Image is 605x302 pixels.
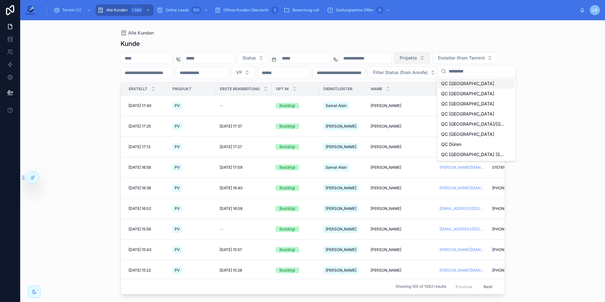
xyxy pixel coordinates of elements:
[175,144,180,149] span: PV
[323,204,363,214] a: [PERSON_NAME]
[371,268,432,273] a: [PERSON_NAME]
[441,121,504,127] span: QC [GEOGRAPHIC_DATA]/[GEOGRAPHIC_DATA]
[276,86,289,91] span: Opt In
[323,224,363,234] a: [PERSON_NAME]
[440,268,484,273] a: [PERSON_NAME][EMAIL_ADDRESS][PERSON_NAME][DOMAIN_NAME]
[175,124,180,129] span: PV
[441,80,494,87] span: QC [GEOGRAPHIC_DATA]
[323,183,363,193] a: [PERSON_NAME]
[220,247,268,252] a: [DATE] 15:57
[492,247,526,252] span: [PHONE_NUMBER]
[172,183,212,193] a: PV
[371,247,401,252] span: [PERSON_NAME]
[128,206,151,211] span: [DATE] 16:02
[326,144,356,149] span: [PERSON_NAME]
[376,6,384,14] div: 0
[128,186,165,191] a: [DATE] 16:38
[323,245,363,255] a: [PERSON_NAME]
[175,268,180,273] span: PV
[276,144,315,150] a: Bestätigt
[165,8,189,13] span: Online Leads
[441,101,494,107] span: QC [GEOGRAPHIC_DATA]
[128,144,150,149] span: [DATE] 17:13
[440,165,484,170] a: [PERSON_NAME][EMAIL_ADDRESS][PERSON_NAME][DOMAIN_NAME]
[336,8,373,13] span: Stellungnahme Offen
[441,141,461,148] span: QC Düren
[220,206,242,211] span: [DATE] 16:08
[175,103,180,108] span: PV
[326,206,356,211] span: [PERSON_NAME]
[326,227,356,232] span: [PERSON_NAME]
[279,206,295,211] div: Bestätigt
[433,52,498,64] button: Select Button
[220,186,268,191] a: [DATE] 16:40
[25,5,35,15] img: App logo
[129,86,147,91] span: Erstellt
[279,144,295,150] div: Bestätigt
[220,268,242,273] span: [DATE] 15:28
[371,124,432,129] a: [PERSON_NAME]
[128,206,165,211] a: [DATE] 16:02
[279,185,295,191] div: Bestätigt
[440,227,484,232] a: [EMAIL_ADDRESS][DOMAIN_NAME]
[492,227,532,232] a: [PHONE_NUMBER]
[237,52,269,64] button: Select Button
[282,4,324,16] a: Bewertung call
[41,3,580,17] div: scrollable content
[371,165,401,170] span: [PERSON_NAME]
[371,227,401,232] span: [PERSON_NAME]
[441,111,494,117] span: QC [GEOGRAPHIC_DATA]
[326,124,356,129] span: [PERSON_NAME]
[220,247,242,252] span: [DATE] 15:57
[371,144,432,149] a: [PERSON_NAME]
[155,4,211,16] a: Online Leads105
[220,144,242,149] span: [DATE] 17:27
[371,247,432,252] a: [PERSON_NAME]
[394,52,430,64] button: Select Button
[438,55,485,61] span: Ersteller (from Termin)
[276,185,315,191] a: Bestätigt
[440,247,484,252] a: [PERSON_NAME][EMAIL_ADDRESS][DOMAIN_NAME]
[128,124,151,129] span: [DATE] 17:25
[440,186,484,191] a: [PERSON_NAME][EMAIL_ADDRESS][DOMAIN_NAME]
[441,151,504,158] span: QC [GEOGRAPHIC_DATA] (Süd)
[106,8,128,13] span: Alle Kunden
[175,227,180,232] span: PV
[371,186,401,191] span: [PERSON_NAME]
[326,186,356,191] span: [PERSON_NAME]
[492,227,526,232] span: [PHONE_NUMBER]
[440,206,484,211] a: [EMAIL_ADDRESS][DOMAIN_NAME]
[175,165,180,170] span: PV
[371,268,401,273] span: [PERSON_NAME]
[128,247,151,252] span: [DATE] 15:43
[128,268,165,273] a: [DATE] 15:22
[191,6,201,14] div: 105
[400,55,417,61] span: Projekte
[220,165,268,170] a: [DATE] 17:09
[172,245,212,255] a: PV
[279,226,295,232] div: Bestätigt
[52,4,94,16] a: Termin CC
[276,267,315,273] a: Bestätigt
[220,165,242,170] span: [DATE] 17:09
[396,284,446,289] span: Showing 100 of 1082 results
[279,103,295,109] div: Bestätigt
[441,91,494,97] span: QC [GEOGRAPHIC_DATA]
[172,101,212,111] a: PV
[220,103,223,108] span: --
[213,4,280,16] a: Offene Kunden Übersicht3
[492,186,532,191] a: [PHONE_NUMBER]
[172,86,191,91] span: Produkt
[326,268,356,273] span: [PERSON_NAME]
[492,268,532,273] a: [PHONE_NUMBER]
[276,226,315,232] a: Bestätigt
[271,6,278,14] div: 3
[492,247,532,252] a: [PHONE_NUMBER]
[279,247,295,253] div: Bestätigt
[172,204,212,214] a: PV
[220,227,223,232] span: --
[276,123,315,129] a: Bestätigt
[223,8,268,13] span: Offene Kunden Übersicht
